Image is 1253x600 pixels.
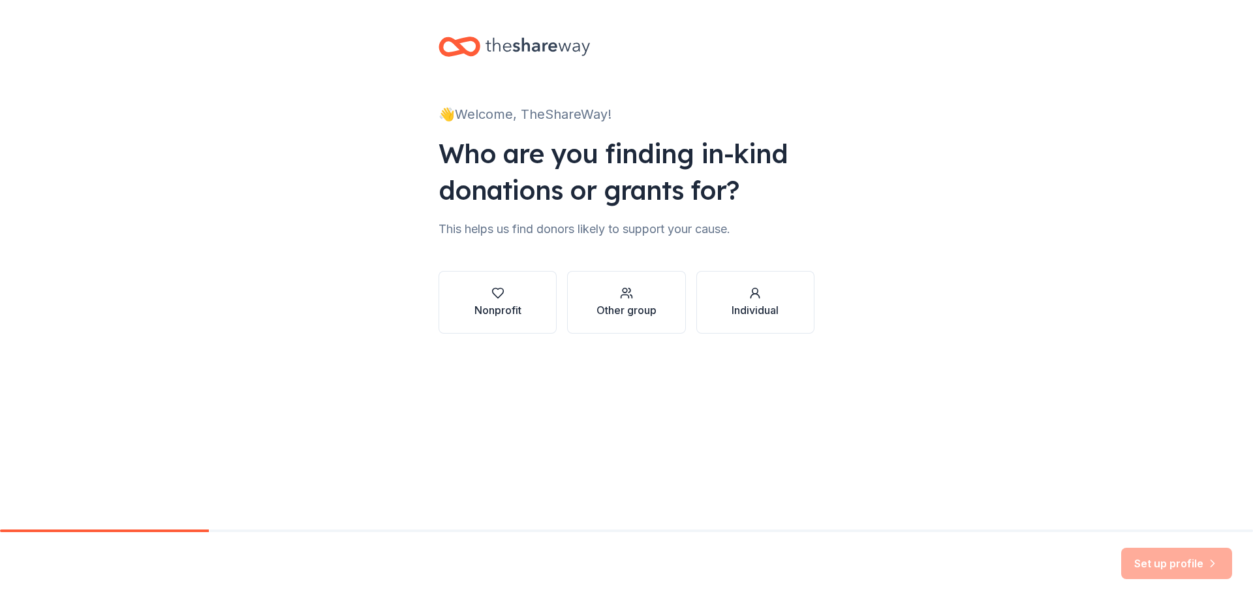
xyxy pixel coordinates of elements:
button: Nonprofit [439,271,557,334]
div: 👋 Welcome, TheShareWay! [439,104,814,125]
div: Individual [732,302,779,318]
div: Nonprofit [474,302,521,318]
div: This helps us find donors likely to support your cause. [439,219,814,240]
div: Other group [596,302,657,318]
div: Who are you finding in-kind donations or grants for? [439,135,814,208]
button: Other group [567,271,685,334]
button: Individual [696,271,814,334]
